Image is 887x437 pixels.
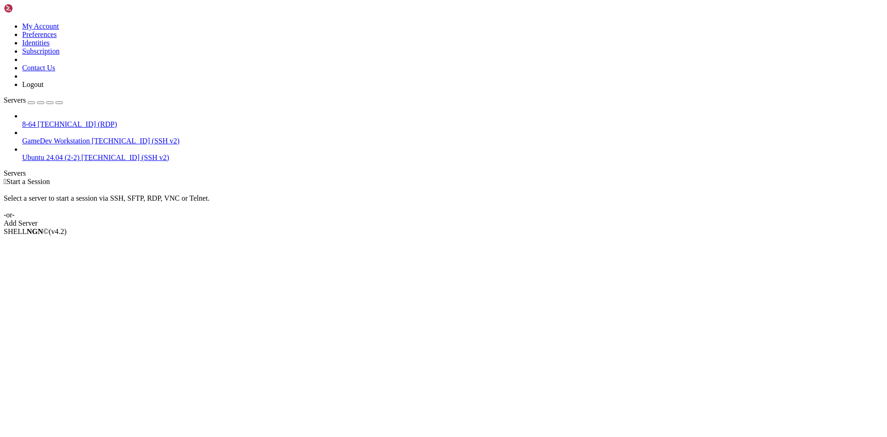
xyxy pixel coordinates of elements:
span: [TECHNICAL_ID] (SSH v2) [81,154,169,161]
a: Identities [22,39,50,47]
li: Ubuntu 24.04 (2-2) [TECHNICAL_ID] (SSH v2) [22,145,883,162]
div: Add Server [4,219,883,228]
b: NGN [27,228,43,235]
span: Ubuntu 24.04 (2-2) [22,154,79,161]
a: Subscription [22,47,60,55]
a: Ubuntu 24.04 (2-2) [TECHNICAL_ID] (SSH v2) [22,154,883,162]
a: 8-64 [TECHNICAL_ID] (RDP) [22,120,883,129]
span: SHELL © [4,228,67,235]
a: Contact Us [22,64,55,72]
a: Logout [22,80,43,88]
span: Servers [4,96,26,104]
span: 4.2.0 [49,228,67,235]
div: Select a server to start a session via SSH, SFTP, RDP, VNC or Telnet. -or- [4,186,883,219]
span: Start a Session [6,178,50,185]
a: Preferences [22,31,57,38]
span: [TECHNICAL_ID] (RDP) [37,120,117,128]
span: [TECHNICAL_ID] (SSH v2) [91,137,179,145]
span: 8-64 [22,120,36,128]
a: My Account [22,22,59,30]
span:  [4,178,6,185]
li: 8-64 [TECHNICAL_ID] (RDP) [22,112,883,129]
div: Servers [4,169,883,178]
a: GameDev Workstation [TECHNICAL_ID] (SSH v2) [22,137,883,145]
span: GameDev Workstation [22,137,90,145]
a: Servers [4,96,63,104]
img: Shellngn [4,4,57,13]
li: GameDev Workstation [TECHNICAL_ID] (SSH v2) [22,129,883,145]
